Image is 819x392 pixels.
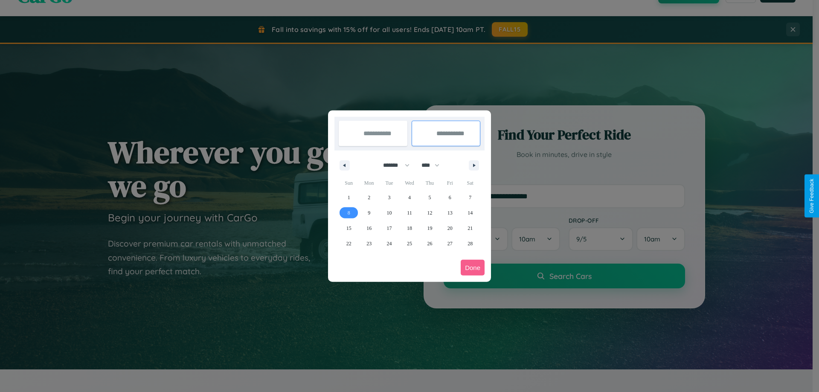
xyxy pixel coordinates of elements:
button: 28 [460,236,480,251]
span: Sun [339,176,359,190]
button: 17 [379,221,399,236]
button: 9 [359,205,379,221]
button: 27 [440,236,460,251]
span: 21 [468,221,473,236]
span: 13 [447,205,453,221]
span: 17 [387,221,392,236]
span: 1 [348,190,350,205]
span: Thu [420,176,440,190]
button: 11 [399,205,419,221]
span: Mon [359,176,379,190]
span: Sat [460,176,480,190]
span: Fri [440,176,460,190]
button: 25 [399,236,419,251]
div: Give Feedback [809,179,815,213]
span: 26 [427,236,432,251]
span: 7 [469,190,471,205]
span: 20 [447,221,453,236]
span: 22 [346,236,351,251]
span: 23 [366,236,372,251]
button: 13 [440,205,460,221]
button: 3 [379,190,399,205]
button: 19 [420,221,440,236]
button: 16 [359,221,379,236]
button: 8 [339,205,359,221]
span: 14 [468,205,473,221]
button: 1 [339,190,359,205]
span: 11 [407,205,412,221]
span: 8 [348,205,350,221]
span: 10 [387,205,392,221]
button: 23 [359,236,379,251]
button: 18 [399,221,419,236]
span: 27 [447,236,453,251]
span: 3 [388,190,391,205]
button: 21 [460,221,480,236]
span: 19 [427,221,432,236]
button: 6 [440,190,460,205]
button: 7 [460,190,480,205]
button: 22 [339,236,359,251]
span: Tue [379,176,399,190]
span: 9 [368,205,370,221]
span: 4 [408,190,411,205]
span: 16 [366,221,372,236]
button: 12 [420,205,440,221]
button: 20 [440,221,460,236]
span: Wed [399,176,419,190]
span: 15 [346,221,351,236]
span: 12 [427,205,432,221]
button: 14 [460,205,480,221]
span: 25 [407,236,412,251]
button: 15 [339,221,359,236]
button: 4 [399,190,419,205]
span: 18 [407,221,412,236]
span: 5 [428,190,431,205]
button: 2 [359,190,379,205]
span: 28 [468,236,473,251]
button: 5 [420,190,440,205]
button: Done [461,260,485,276]
button: 24 [379,236,399,251]
span: 24 [387,236,392,251]
button: 10 [379,205,399,221]
button: 26 [420,236,440,251]
span: 2 [368,190,370,205]
span: 6 [449,190,451,205]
